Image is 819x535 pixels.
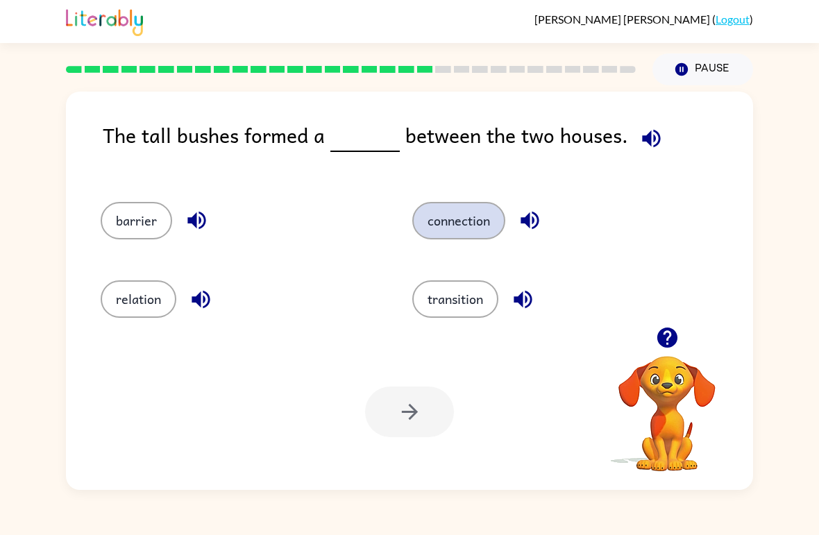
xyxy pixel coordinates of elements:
video: Your browser must support playing .mp4 files to use Literably. Please try using another browser. [598,334,736,473]
button: barrier [101,202,172,239]
div: ( ) [534,12,753,26]
button: Pause [652,53,753,85]
a: Logout [716,12,750,26]
img: Literably [66,6,143,36]
button: transition [412,280,498,318]
button: connection [412,202,505,239]
span: [PERSON_NAME] [PERSON_NAME] [534,12,712,26]
button: relation [101,280,176,318]
div: The tall bushes formed a between the two houses. [103,119,753,174]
